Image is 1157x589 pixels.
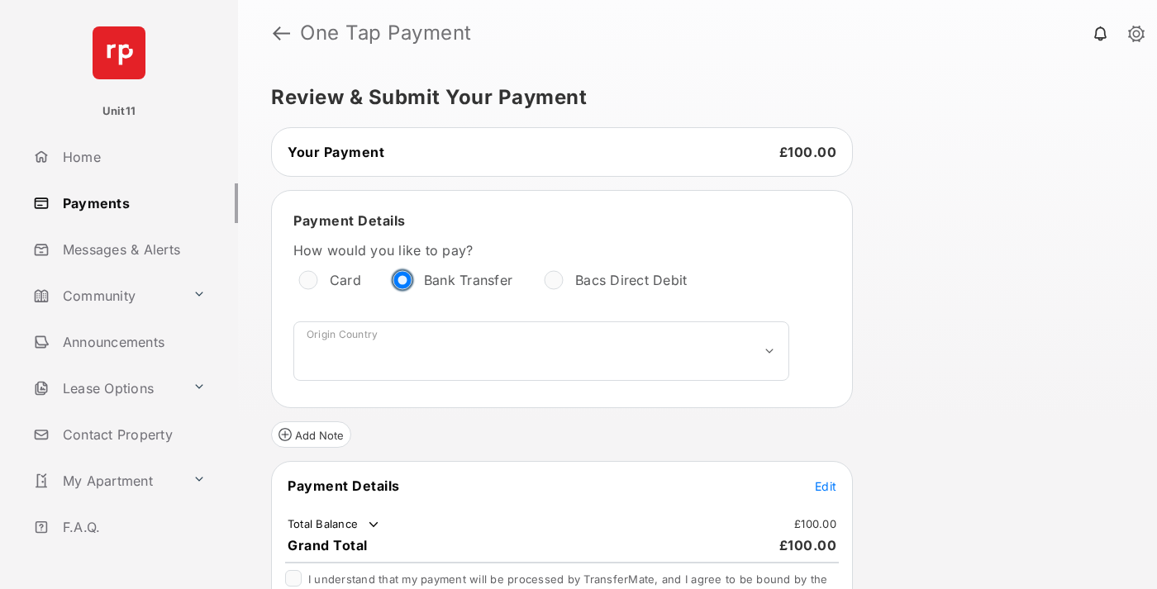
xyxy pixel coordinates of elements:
[26,368,186,408] a: Lease Options
[26,507,238,547] a: F.A.Q.
[26,276,186,316] a: Community
[271,88,1111,107] h5: Review & Submit Your Payment
[293,242,789,259] label: How would you like to pay?
[288,144,384,160] span: Your Payment
[300,23,472,43] strong: One Tap Payment
[293,212,406,229] span: Payment Details
[779,537,837,553] span: £100.00
[288,537,368,553] span: Grand Total
[575,272,687,288] label: Bacs Direct Debit
[26,183,238,223] a: Payments
[26,461,186,501] a: My Apartment
[26,322,238,362] a: Announcements
[93,26,145,79] img: svg+xml;base64,PHN2ZyB4bWxucz0iaHR0cDovL3d3dy53My5vcmcvMjAwMC9zdmciIHdpZHRoPSI2NCIgaGVpZ2h0PSI2NC...
[779,144,837,160] span: £100.00
[26,230,238,269] a: Messages & Alerts
[288,477,400,494] span: Payment Details
[271,421,351,448] button: Add Note
[26,137,238,177] a: Home
[815,479,836,493] span: Edit
[424,272,512,288] label: Bank Transfer
[102,103,136,120] p: Unit11
[330,272,361,288] label: Card
[815,477,836,494] button: Edit
[26,415,238,454] a: Contact Property
[287,516,382,533] td: Total Balance
[793,516,837,531] td: £100.00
